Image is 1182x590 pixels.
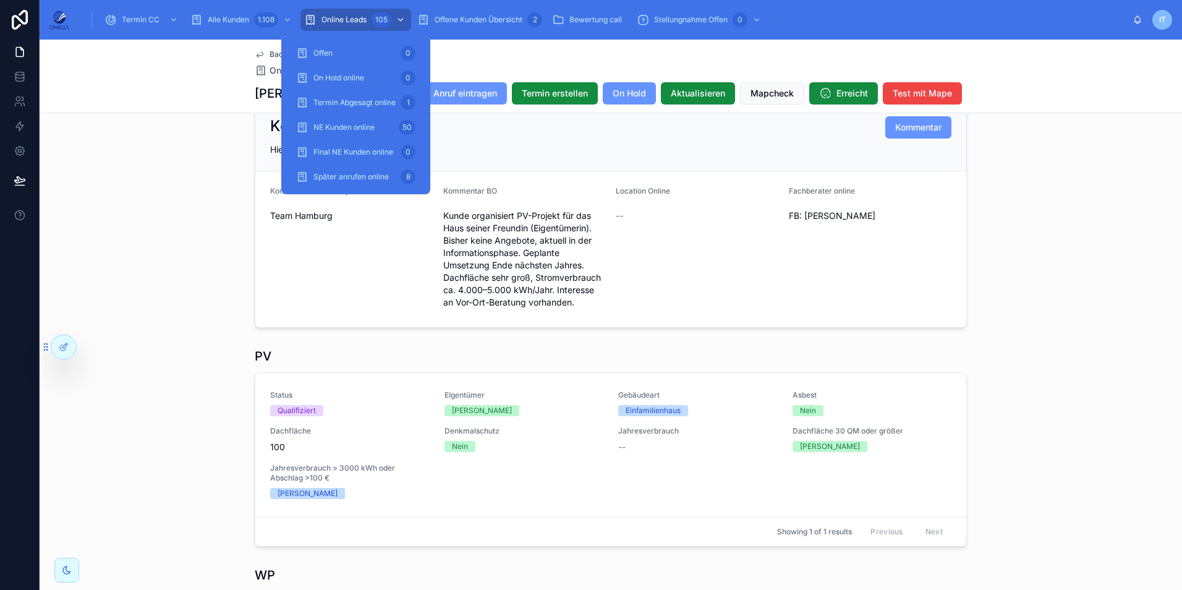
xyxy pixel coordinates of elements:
[800,441,860,452] div: [PERSON_NAME]
[885,116,951,139] button: Kommentar
[300,9,411,31] a: Online Leads105
[278,405,316,416] div: Qualifiziert
[443,210,606,309] span: Kunde organisiert PV-Projekt für das Haus seiner Freundin (Eigentümerin). Bisher keine Angebote, ...
[270,116,360,136] h2: Kommentare
[1159,15,1166,25] span: IT
[321,15,367,25] span: Online Leads
[800,405,816,416] div: Nein
[208,15,249,25] span: Alle Kunden
[122,15,159,25] span: Termin CC
[603,82,656,105] button: On Hold
[313,122,375,132] span: NE Kunden online
[289,67,423,89] a: On Hold online0
[618,441,626,453] span: --
[289,141,423,163] a: Final NE Kunden online0
[433,87,497,100] span: Anruf eintragen
[406,82,507,105] button: Anruf eintragen
[836,87,868,100] span: Erreicht
[313,48,333,58] span: Offen
[313,172,389,182] span: Später anrufen online
[255,49,343,59] a: Back to Online Leads
[270,64,324,77] span: Online Leads
[187,9,298,31] a: Alle Kunden1.108
[401,169,415,184] div: 8
[401,46,415,61] div: 0
[270,186,372,195] span: Kommentar Vertriebspartner
[401,71,415,85] div: 0
[79,6,1133,33] div: scrollable content
[452,405,512,416] div: [PERSON_NAME]
[733,12,747,27] div: 0
[254,12,278,27] div: 1.108
[527,12,542,27] div: 2
[883,82,962,105] button: Test mit Mape
[613,87,646,100] span: On Hold
[401,95,415,110] div: 1
[270,426,430,436] span: Dachfläche
[618,426,778,436] span: Jahresverbrauch
[618,390,778,400] span: Gebäudeart
[289,42,423,64] a: Offen0
[793,390,952,400] span: Asbest
[49,10,69,30] img: App logo
[895,121,942,134] span: Kommentar
[654,15,728,25] span: Stellungnahme Offen
[512,82,598,105] button: Termin erstellen
[789,186,855,195] span: Fachberater online
[372,12,391,27] div: 105
[548,9,631,31] a: Bewertung call
[313,147,393,157] span: Final NE Kunden online
[569,15,622,25] span: Bewertung call
[661,82,735,105] button: Aktualisieren
[270,210,433,222] span: Team Hamburg
[313,73,364,83] span: On Hold online
[255,64,324,77] a: Online Leads
[444,426,604,436] span: Denkmalschutz
[401,145,415,160] div: 0
[255,566,275,584] h1: WP
[255,348,271,365] h1: PV
[789,210,952,222] span: FB: [PERSON_NAME]
[633,9,767,31] a: Stellungnahme Offen0
[809,82,878,105] button: Erreicht
[616,186,670,195] span: Location Online
[289,116,423,139] a: NE Kunden online50
[793,426,952,436] span: Dachfläche 30 QM oder größer
[255,85,356,102] h1: [PERSON_NAME]
[270,441,430,453] span: 100
[522,87,588,100] span: Termin erstellen
[452,441,468,452] div: Nein
[270,144,430,155] span: Hier werden die Kommentare angezeigt
[626,405,681,416] div: Einfamilienhaus
[616,210,623,222] span: --
[270,463,430,483] span: Jahresverbrauch > 3000 kWh oder Abschlag >100 €
[289,166,423,188] a: Später anrufen online8
[893,87,952,100] span: Test mit Mape
[270,390,430,400] span: Status
[750,87,794,100] span: Mapcheck
[101,9,184,31] a: Termin CC
[414,9,546,31] a: Offene Kunden Übersicht2
[313,98,396,108] span: Termin Abgesagt online
[777,527,852,537] span: Showing 1 of 1 results
[270,49,343,59] span: Back to Online Leads
[444,390,604,400] span: EIgentümer
[289,92,423,114] a: Termin Abgesagt online1
[278,488,338,499] div: [PERSON_NAME]
[671,87,725,100] span: Aktualisieren
[399,120,415,135] div: 50
[443,186,497,195] span: Kommentar BO
[740,82,804,105] button: Mapcheck
[435,15,522,25] span: Offene Kunden Übersicht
